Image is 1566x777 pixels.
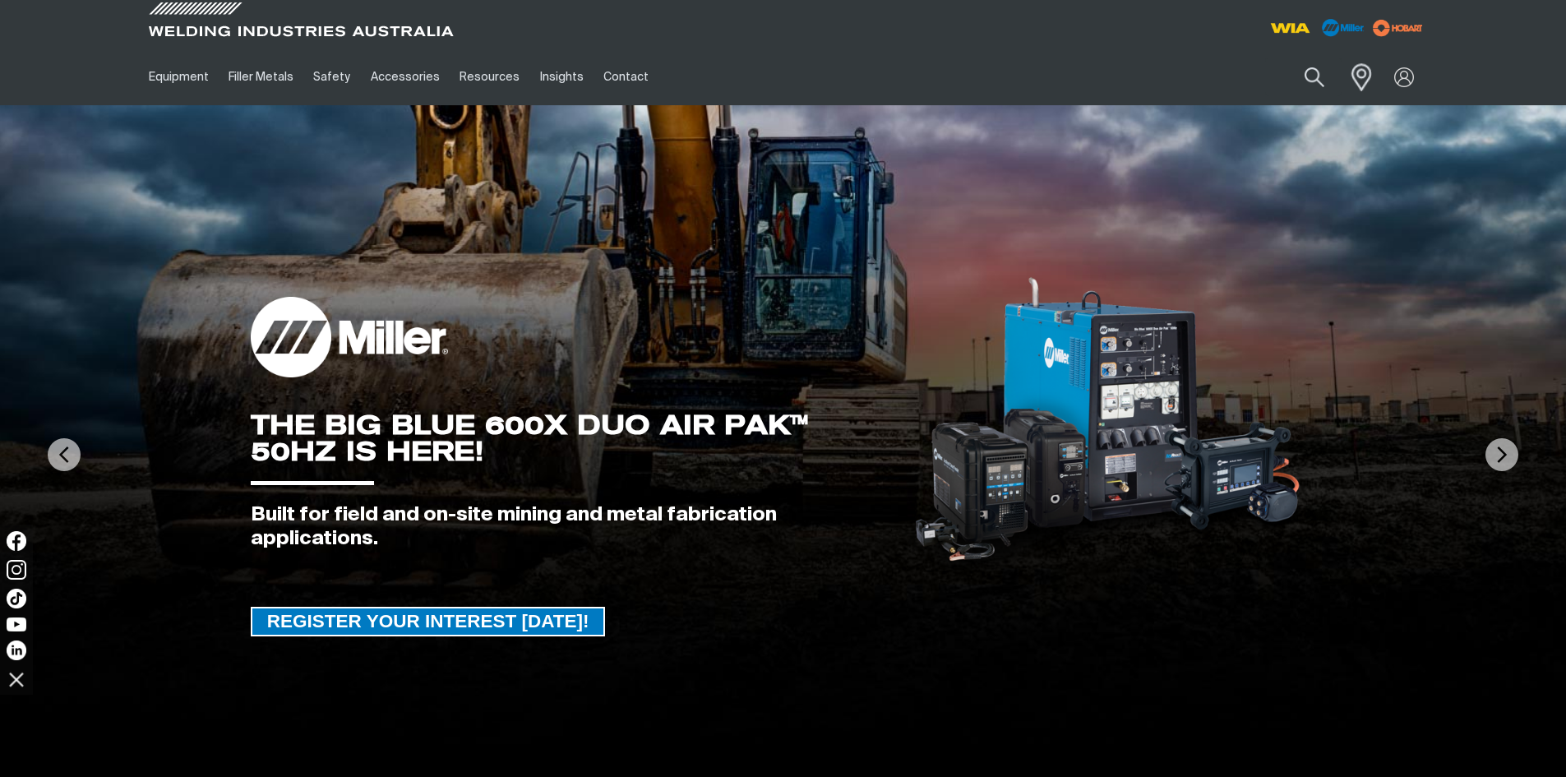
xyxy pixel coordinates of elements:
img: LinkedIn [7,641,26,660]
a: Safety [303,49,360,105]
div: Built for field and on-site mining and metal fabrication applications. [251,503,888,551]
button: Search products [1287,58,1342,96]
img: Facebook [7,531,26,551]
img: Instagram [7,560,26,580]
a: REGISTER YOUR INTEREST TODAY! [251,607,606,636]
a: Insights [529,49,593,105]
img: YouTube [7,617,26,631]
img: miller [1368,16,1428,40]
span: REGISTER YOUR INTEREST [DATE]! [252,607,604,636]
img: hide socials [2,665,30,693]
a: Equipment [139,49,219,105]
img: TikTok [7,589,26,608]
a: Accessories [361,49,450,105]
div: THE BIG BLUE 600X DUO AIR PAK™ 50HZ IS HERE! [251,412,888,465]
img: PrevArrow [48,438,81,471]
a: Filler Metals [219,49,303,105]
nav: Main [139,49,1106,105]
a: Resources [450,49,529,105]
input: Product name or item number... [1265,58,1342,96]
a: Contact [594,49,658,105]
img: NextArrow [1485,438,1518,471]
